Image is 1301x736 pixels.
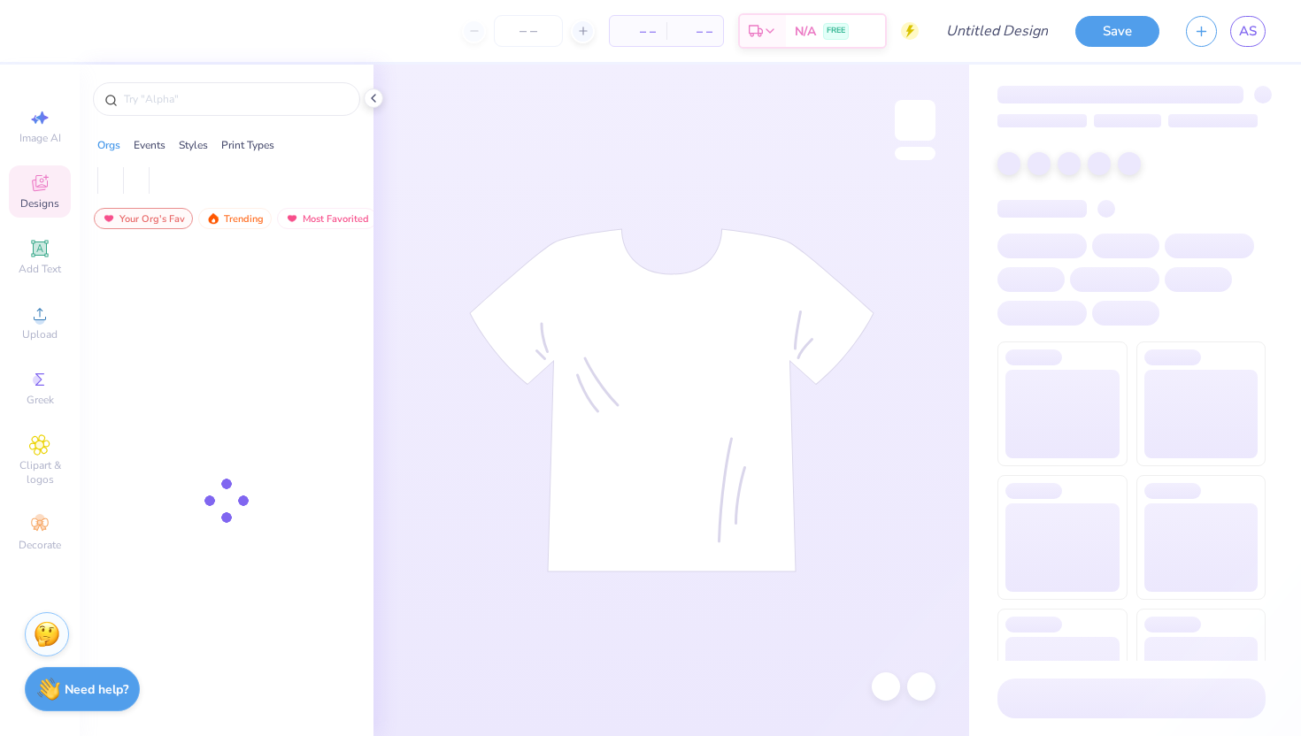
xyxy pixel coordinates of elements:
img: tee-skeleton.svg [469,228,874,572]
span: Clipart & logos [9,458,71,487]
span: Decorate [19,538,61,552]
span: Upload [22,327,58,341]
div: Styles [179,137,208,153]
span: – – [620,22,656,41]
div: Most Favorited [277,208,377,229]
div: Orgs [97,137,120,153]
span: – – [677,22,712,41]
span: Add Text [19,262,61,276]
img: trending.gif [206,212,220,225]
span: FREE [827,25,845,37]
span: AS [1239,21,1257,42]
input: Untitled Design [932,13,1062,49]
img: most_fav.gif [285,212,299,225]
input: Try "Alpha" [122,90,349,108]
span: Designs [20,196,59,211]
button: Save [1075,16,1159,47]
span: Greek [27,393,54,407]
img: most_fav.gif [102,212,116,225]
div: Events [134,137,166,153]
span: N/A [795,22,816,41]
input: – – [494,15,563,47]
div: Trending [198,208,272,229]
div: Print Types [221,137,274,153]
strong: Need help? [65,681,128,698]
div: Your Org's Fav [94,208,193,229]
span: Image AI [19,131,61,145]
a: AS [1230,16,1266,47]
